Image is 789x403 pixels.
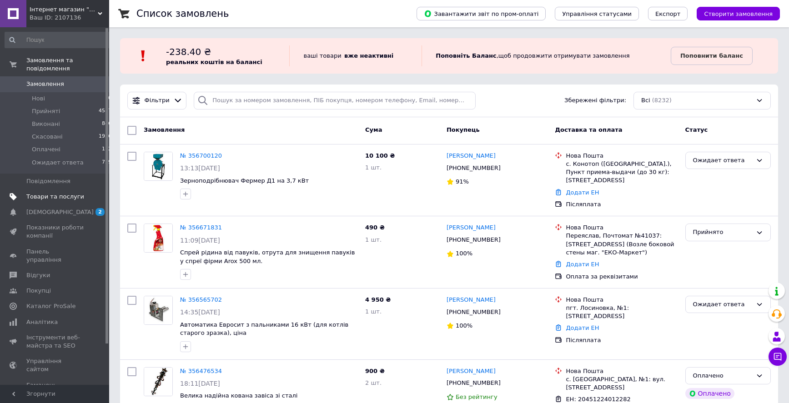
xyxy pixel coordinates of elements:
span: Замовлення [26,80,64,88]
span: 100% [456,322,472,329]
img: Фото товару [144,224,172,252]
a: [PERSON_NAME] [447,224,496,232]
a: [PERSON_NAME] [447,367,496,376]
span: Управління сайтом [26,357,84,373]
a: № 356565702 [180,296,222,303]
span: Оплачені [32,145,60,154]
button: Чат з покупцем [769,348,787,366]
a: Фото товару [144,367,173,396]
span: -238.40 ₴ [166,46,211,57]
span: 91% [456,178,469,185]
div: , щоб продовжити отримувати замовлення [422,45,671,66]
div: Оплата за реквізитами [566,273,678,281]
input: Пошук за номером замовлення, ПІБ покупця, номером телефону, Email, номером накладної [194,92,476,109]
button: Створити замовлення [697,7,780,20]
span: 1 шт. [365,164,382,171]
span: 4 950 ₴ [365,296,391,303]
img: Фото товару [144,368,172,396]
span: 846 [102,120,111,128]
div: Ожидает ответа [693,156,752,165]
span: Доставка та оплата [555,126,622,133]
div: [PHONE_NUMBER] [445,162,503,174]
span: Каталог ProSale [26,302,75,310]
div: [PHONE_NUMBER] [445,234,503,246]
span: 1 шт. [365,308,382,315]
span: Замовлення та повідомлення [26,56,109,73]
div: Нова Пошта [566,367,678,375]
span: Без рейтингу [456,393,498,400]
b: Поповніть Баланс [436,52,496,59]
span: [DEMOGRAPHIC_DATA] [26,208,94,216]
span: ЕН: 20451224012282 [566,396,630,403]
div: Ожидает ответа [693,300,752,309]
span: 11:09[DATE] [180,237,220,244]
a: Фото товару [144,152,173,181]
span: Інтернет магазин "Твоя Фазенда" [30,5,98,14]
div: Оплачено [693,371,752,381]
a: [PERSON_NAME] [447,152,496,160]
div: с. [GEOGRAPHIC_DATA], №1: вул. [STREET_ADDRESS] [566,375,678,392]
div: Нова Пошта [566,152,678,160]
a: [PERSON_NAME] [447,296,496,304]
span: Замовлення [144,126,185,133]
div: [PHONE_NUMBER] [445,377,503,389]
div: Оплачено [685,388,734,399]
b: вже неактивні [344,52,393,59]
span: Нові [32,95,45,103]
div: Післяплата [566,336,678,344]
span: 900 ₴ [365,368,385,374]
div: пгт. Лосиновка, №1: [STREET_ADDRESS] [566,304,678,320]
div: Переяслав, Почтомат №41037: [STREET_ADDRESS] (Возле боковой стены маг. "ЕКО-Маркет") [566,232,678,257]
span: Покупець [447,126,480,133]
a: Додати ЕН [566,324,599,331]
span: Панель управління [26,248,84,264]
span: 0 [108,95,111,103]
a: Створити замовлення [688,10,780,17]
span: Товари та послуги [26,193,84,201]
div: Нова Пошта [566,296,678,304]
span: Автоматика Евросит з пальниками 16 кВт (для котлів старого зразка), ціна [180,321,348,337]
a: Фото товару [144,224,173,253]
div: с. Конотоп ([GEOGRAPHIC_DATA].), Пункт приема-выдачи (до 30 кг): [STREET_ADDRESS] [566,160,678,185]
span: Виконані [32,120,60,128]
span: Збережені фільтри: [564,96,626,105]
a: № 356700120 [180,152,222,159]
span: 2 [95,208,105,216]
img: :exclamation: [136,49,150,63]
b: реальних коштів на балансі [166,59,262,65]
span: Ожидает ответа [32,159,84,167]
a: Зерноподрібнювач Фермер Д1 на 3,7 кВт [180,177,309,184]
a: Додати ЕН [566,261,599,268]
h1: Список замовлень [136,8,229,19]
a: Поповнити баланс [671,47,753,65]
span: Експорт [655,10,681,17]
span: Прийняті [32,107,60,115]
div: [PHONE_NUMBER] [445,306,503,318]
span: Аналітика [26,318,58,326]
span: Cума [365,126,382,133]
span: 2 шт. [365,379,382,386]
span: Велика надійна кована завіса зі сталі [180,392,297,399]
div: Прийнято [693,228,752,237]
span: Статус [685,126,708,133]
span: Показники роботи компанії [26,224,84,240]
span: 10 100 ₴ [365,152,395,159]
span: Інструменти веб-майстра та SEO [26,333,84,350]
span: 490 ₴ [365,224,385,231]
span: 1956 [99,133,111,141]
span: 1 шт. [365,236,382,243]
img: Фото товару [144,296,172,324]
input: Пошук [5,32,112,48]
span: Фільтри [145,96,170,105]
a: Спрей рідина від павуків, отрута для знищення павуків у спреї фірми Arox 500 мл. [180,249,355,264]
span: Відгуки [26,271,50,279]
a: № 356671831 [180,224,222,231]
div: Нова Пошта [566,224,678,232]
b: Поповнити баланс [680,52,743,59]
span: 112 [102,145,111,154]
div: Післяплата [566,200,678,209]
span: Всі [641,96,650,105]
span: Гаманець компанії [26,381,84,398]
